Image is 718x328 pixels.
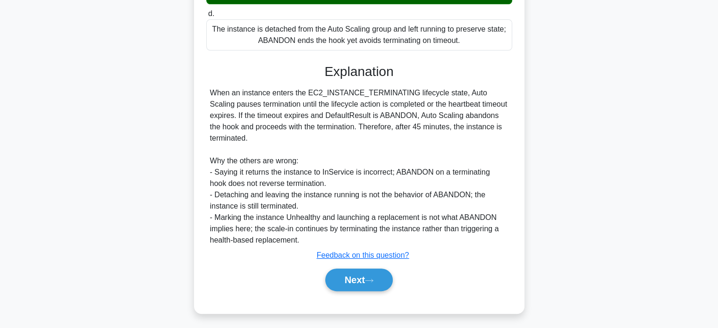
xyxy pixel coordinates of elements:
h3: Explanation [212,64,507,80]
a: Feedback on this question? [317,251,409,259]
span: d. [208,9,214,17]
div: When an instance enters the EC2_INSTANCE_TERMINATING lifecycle state, Auto Scaling pauses termina... [210,87,508,246]
button: Next [325,269,393,291]
div: The instance is detached from the Auto Scaling group and left running to preserve state; ABANDON ... [206,19,512,50]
